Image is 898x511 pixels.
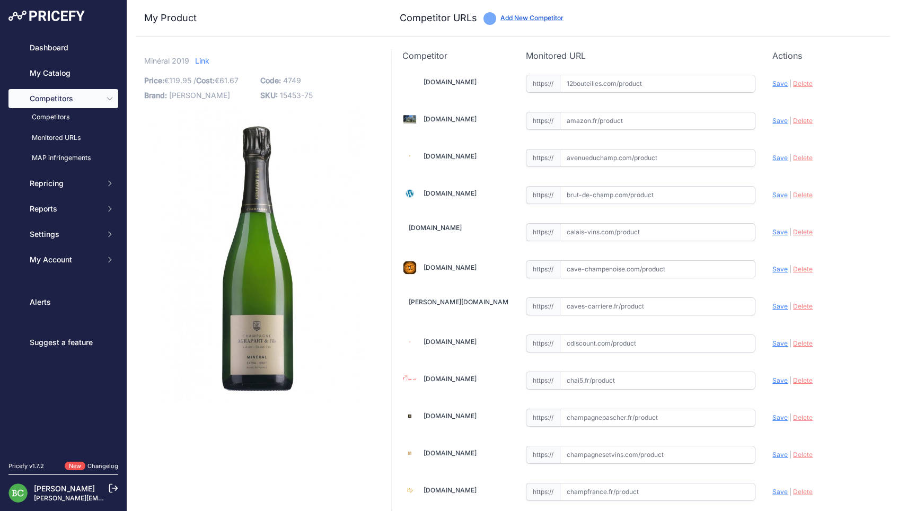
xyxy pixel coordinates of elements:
span: My Account [30,254,99,265]
span: https:// [526,149,560,167]
img: Pricefy Logo [8,11,85,21]
span: Delete [793,228,813,236]
a: Changelog [87,462,118,470]
span: SKU: [260,91,278,100]
span: Save [772,154,788,162]
a: Add New Competitor [500,14,564,22]
span: Minéral 2019 [144,54,189,67]
span: Repricing [30,178,99,189]
button: Repricing [8,174,118,193]
a: [DOMAIN_NAME] [424,486,477,494]
a: MAP infringements [8,149,118,168]
a: [PERSON_NAME][EMAIL_ADDRESS][DOMAIN_NAME][PERSON_NAME] [34,494,250,502]
span: https:// [526,75,560,93]
input: champfrance.fr/product [560,483,756,501]
span: Delete [793,339,813,347]
input: 12bouteilles.com/product [560,75,756,93]
span: | [789,117,791,125]
span: | [789,80,791,87]
span: Delete [793,451,813,459]
span: | [789,302,791,310]
a: [DOMAIN_NAME] [424,338,477,346]
p: Monitored URL [526,49,756,62]
span: Delete [793,302,813,310]
input: cave-champenoise.com/product [560,260,756,278]
span: 4749 [283,76,301,85]
h3: Competitor URLs [400,11,477,25]
span: Save [772,376,788,384]
span: Save [772,339,788,347]
span: https:// [526,186,560,204]
a: [DOMAIN_NAME] [424,115,477,123]
span: Save [772,228,788,236]
a: [DOMAIN_NAME] [424,152,477,160]
span: | [789,413,791,421]
a: Monitored URLs [8,129,118,147]
span: Save [772,117,788,125]
span: Save [772,80,788,87]
span: https:// [526,297,560,315]
span: | [789,339,791,347]
span: Save [772,451,788,459]
input: calais-vins.com/product [560,223,756,241]
a: Link [195,54,209,67]
span: | [789,228,791,236]
a: Competitors [8,108,118,127]
span: https:// [526,483,560,501]
span: | [789,376,791,384]
span: [PERSON_NAME] [169,91,230,100]
span: Cost: [196,76,215,85]
span: Delete [793,488,813,496]
h3: My Product [144,11,370,25]
p: € [144,73,254,88]
span: New [65,462,85,471]
span: Save [772,302,788,310]
a: [DOMAIN_NAME] [424,412,477,420]
a: [PERSON_NAME] [34,484,95,493]
a: [DOMAIN_NAME] [424,375,477,383]
span: Delete [793,80,813,87]
a: My Catalog [8,64,118,83]
a: [DOMAIN_NAME] [424,78,477,86]
p: Competitor [402,49,509,62]
span: Delete [793,413,813,421]
span: Reports [30,204,99,214]
span: Save [772,413,788,421]
span: https:// [526,260,560,278]
span: Save [772,488,788,496]
span: Settings [30,229,99,240]
span: 119.95 [169,76,191,85]
span: Delete [793,265,813,273]
span: | [789,154,791,162]
a: Dashboard [8,38,118,57]
input: caves-carriere.fr/product [560,297,756,315]
span: 61.67 [219,76,239,85]
span: Price: [144,76,164,85]
button: Competitors [8,89,118,108]
span: Save [772,191,788,199]
a: Suggest a feature [8,333,118,352]
a: [DOMAIN_NAME] [409,224,462,232]
span: https:// [526,409,560,427]
span: Delete [793,376,813,384]
span: https:// [526,112,560,130]
span: / € [193,76,239,85]
div: Pricefy v1.7.2 [8,462,44,471]
span: | [789,488,791,496]
input: chai5.fr/product [560,372,756,390]
span: Delete [793,117,813,125]
input: champagnepascher.fr/product [560,409,756,427]
nav: Sidebar [8,38,118,449]
span: Brand: [144,91,167,100]
span: Code: [260,76,281,85]
span: Save [772,265,788,273]
span: | [789,191,791,199]
span: https:// [526,223,560,241]
span: Delete [793,154,813,162]
span: https:// [526,446,560,464]
a: [DOMAIN_NAME] [424,449,477,457]
span: https:// [526,372,560,390]
a: [PERSON_NAME][DOMAIN_NAME] [409,298,514,306]
span: 15453-75 [280,91,313,100]
a: [DOMAIN_NAME] [424,263,477,271]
